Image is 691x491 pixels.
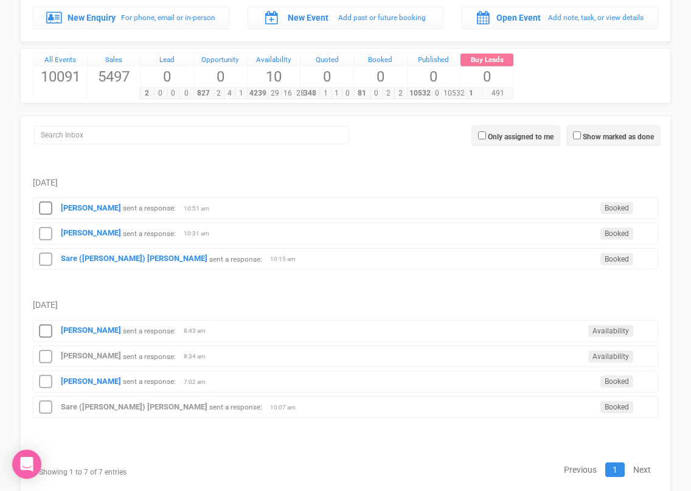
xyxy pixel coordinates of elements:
label: New Event [288,12,328,24]
a: Sales [88,54,141,67]
small: sent a response: [123,204,176,212]
a: Buy Leads [460,54,513,67]
span: Booked [600,202,633,214]
span: 5497 [88,66,141,87]
small: sent a response: [209,403,262,411]
small: sent a response: [209,254,262,263]
span: 10 [248,66,300,87]
span: Booked [600,228,633,240]
span: 10:51 am [184,204,214,213]
span: 8:34 am [184,352,214,361]
span: 81 [353,88,370,99]
a: All Events [34,54,87,67]
span: 0 [141,66,193,87]
a: [PERSON_NAME] [61,203,121,212]
a: Sare ([PERSON_NAME]) [PERSON_NAME] [61,254,207,263]
h5: [DATE] [33,178,658,187]
span: 0 [342,88,353,99]
span: 10091 [34,66,87,87]
div: Published [408,54,460,67]
span: Availability [588,350,633,363]
small: Add past or future booking [338,13,426,22]
a: [PERSON_NAME] [61,326,121,335]
span: 8:43 am [184,327,214,335]
a: Previous [557,462,604,477]
a: Booked [354,54,407,67]
span: Availability [588,325,633,337]
a: Quoted [300,54,353,67]
label: New Enquiry [68,12,116,24]
small: sent a response: [123,326,176,335]
span: 491 [482,88,513,99]
span: 1 [460,88,482,99]
span: 0 [432,88,442,99]
span: 10532 [407,88,433,99]
div: Open Intercom Messenger [12,450,41,479]
a: New Enquiry For phone, email or in-person [33,7,229,29]
a: [PERSON_NAME] [61,351,121,360]
span: 10:31 am [184,229,214,238]
span: 0 [153,88,167,99]
span: 1 [319,88,331,99]
span: 0 [370,88,383,99]
span: 0 [179,88,193,99]
input: Search Inbox [34,126,349,144]
span: 0 [194,66,247,87]
a: 1 [605,462,625,477]
span: 4 [224,88,235,99]
h5: [DATE] [33,301,658,310]
a: [PERSON_NAME] [61,228,121,237]
span: 0 [460,66,513,87]
span: 2 [394,88,407,99]
a: Next [626,462,658,477]
label: Open Event [496,12,541,24]
span: 16 [281,88,294,99]
div: Showing 1 to 7 of 7 entries [33,461,229,484]
small: sent a response: [123,377,176,386]
span: 1 [331,88,342,99]
label: Only assigned to me [488,131,554,142]
span: 10532 [441,88,467,99]
small: sent a response: [123,229,176,237]
small: sent a response: [123,352,176,360]
a: Sare ([PERSON_NAME]) [PERSON_NAME] [61,402,207,411]
span: 0 [354,66,407,87]
span: 29 [268,88,282,99]
a: [PERSON_NAME] [61,377,121,386]
small: For phone, email or in-person [121,13,215,22]
span: 7:02 am [184,378,214,386]
a: Open Event Add note, task, or view details [462,7,658,29]
span: 28 [294,88,307,99]
a: Lead [141,54,193,67]
span: 348 [300,88,320,99]
span: 10:07 am [270,403,300,412]
span: 2 [382,88,395,99]
a: Opportunity [194,54,247,67]
a: Availability [248,54,300,67]
span: Booked [600,401,633,413]
span: 10:15 am [270,255,300,263]
span: Booked [600,253,633,265]
span: 1 [235,88,246,99]
a: New Event Add past or future booking [248,7,444,29]
span: 4239 [247,88,269,99]
span: 0 [167,88,181,99]
span: 2 [140,88,154,99]
small: Add note, task, or view details [548,13,644,22]
span: 0 [408,66,460,87]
